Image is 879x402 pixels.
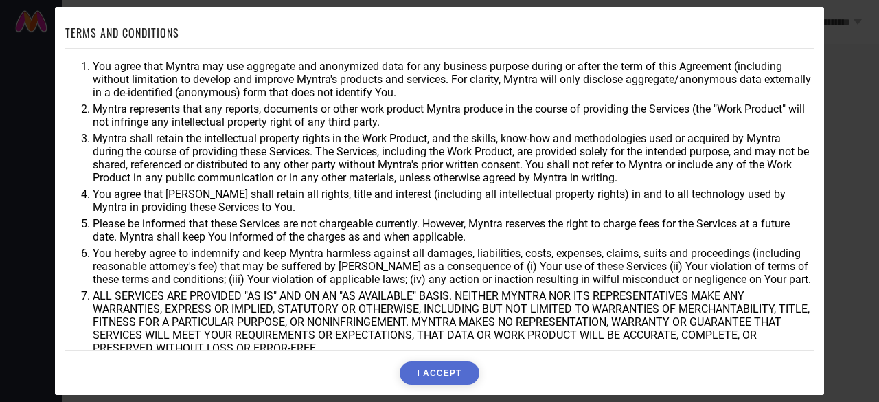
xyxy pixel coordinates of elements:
li: Myntra shall retain the intellectual property rights in the Work Product, and the skills, know-ho... [93,132,814,184]
li: You agree that [PERSON_NAME] shall retain all rights, title and interest (including all intellect... [93,188,814,214]
button: I ACCEPT [400,361,479,385]
li: ALL SERVICES ARE PROVIDED "AS IS" AND ON AN "AS AVAILABLE" BASIS. NEITHER MYNTRA NOR ITS REPRESEN... [93,289,814,355]
li: You agree that Myntra may use aggregate and anonymized data for any business purpose during or af... [93,60,814,99]
li: You hereby agree to indemnify and keep Myntra harmless against all damages, liabilities, costs, e... [93,247,814,286]
li: Please be informed that these Services are not chargeable currently. However, Myntra reserves the... [93,217,814,243]
h1: TERMS AND CONDITIONS [65,25,179,41]
li: Myntra represents that any reports, documents or other work product Myntra produce in the course ... [93,102,814,129]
